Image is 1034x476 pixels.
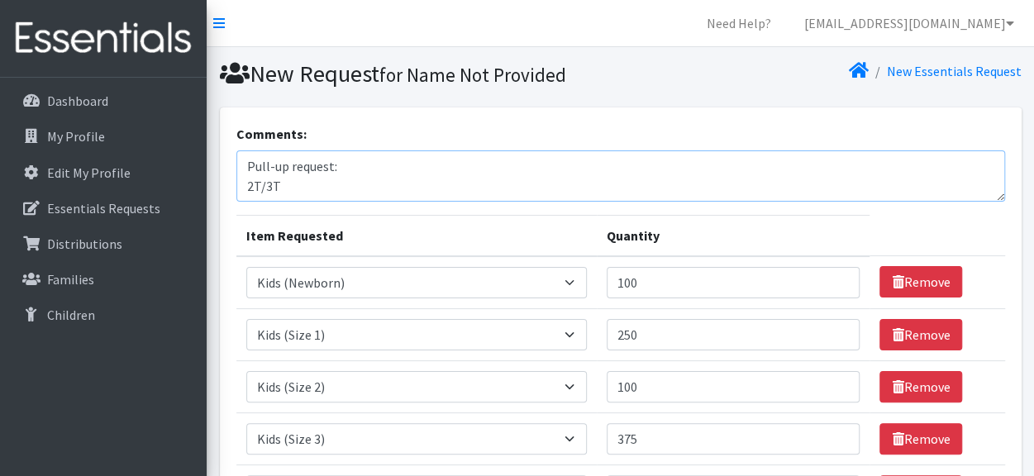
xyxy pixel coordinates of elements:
[879,266,962,297] a: Remove
[7,192,200,225] a: Essentials Requests
[47,93,108,109] p: Dashboard
[791,7,1027,40] a: [EMAIL_ADDRESS][DOMAIN_NAME]
[220,59,615,88] h1: New Request
[879,371,962,402] a: Remove
[47,271,94,288] p: Families
[7,11,200,66] img: HumanEssentials
[47,200,160,217] p: Essentials Requests
[47,236,122,252] p: Distributions
[236,124,307,144] label: Comments:
[379,63,566,87] small: for Name Not Provided
[887,63,1022,79] a: New Essentials Request
[7,227,200,260] a: Distributions
[47,164,131,181] p: Edit My Profile
[693,7,784,40] a: Need Help?
[236,215,598,256] th: Item Requested
[7,84,200,117] a: Dashboard
[47,128,105,145] p: My Profile
[597,215,870,256] th: Quantity
[47,307,95,323] p: Children
[7,120,200,153] a: My Profile
[879,423,962,455] a: Remove
[879,319,962,350] a: Remove
[7,263,200,296] a: Families
[7,298,200,331] a: Children
[7,156,200,189] a: Edit My Profile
